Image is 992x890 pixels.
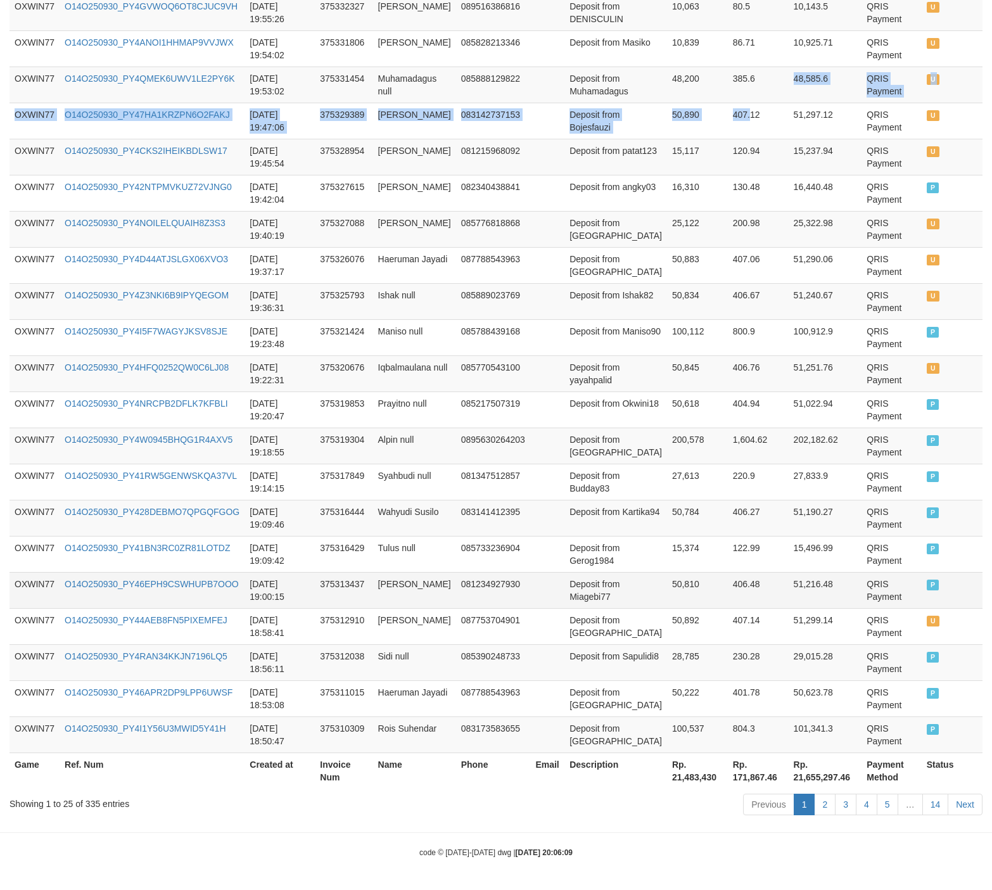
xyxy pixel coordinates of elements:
td: 804.3 [728,716,789,753]
td: OXWIN77 [10,139,60,175]
td: [PERSON_NAME] [373,608,456,644]
td: 087788543963 [456,247,531,283]
td: 085390248733 [456,644,531,680]
td: 375319853 [315,391,372,428]
td: 085828213346 [456,30,531,67]
td: 085788439168 [456,319,531,355]
td: 50,618 [667,391,728,428]
td: Syahbudi null [373,464,456,500]
td: OXWIN77 [10,175,60,211]
td: [DATE] 19:09:46 [245,500,315,536]
td: [DATE] 19:42:04 [245,175,315,211]
td: [DATE] 19:09:42 [245,536,315,572]
span: PAID [927,399,939,410]
td: Deposit from [GEOGRAPHIC_DATA] [564,716,667,753]
td: QRIS Payment [862,536,921,572]
td: QRIS Payment [862,283,921,319]
td: [DATE] 19:47:06 [245,103,315,139]
td: 375325793 [315,283,372,319]
td: 101,341.3 [789,716,862,753]
a: O14O250930_PY4NRCPB2DFLK7KFBLI [65,398,228,409]
td: Deposit from Kartika94 [564,500,667,536]
td: 51,290.06 [789,247,862,283]
td: [DATE] 19:20:47 [245,391,315,428]
td: Tulus null [373,536,456,572]
td: 082340438841 [456,175,531,211]
td: [PERSON_NAME] [373,30,456,67]
td: 51,299.14 [789,608,862,644]
td: 087788543963 [456,680,531,716]
a: 3 [835,794,856,815]
td: 15,496.99 [789,536,862,572]
td: 50,892 [667,608,728,644]
td: Haeruman Jayadi [373,680,456,716]
td: 375313437 [315,572,372,608]
td: QRIS Payment [862,500,921,536]
td: 27,833.9 [789,464,862,500]
span: UNPAID [927,616,939,626]
span: UNPAID [927,74,939,85]
td: [DATE] 19:23:48 [245,319,315,355]
td: 48,200 [667,67,728,103]
td: 375331806 [315,30,372,67]
td: Deposit from Miagebi77 [564,572,667,608]
td: QRIS Payment [862,211,921,247]
td: [DATE] 19:45:54 [245,139,315,175]
td: 51,297.12 [789,103,862,139]
td: [DATE] 19:18:55 [245,428,315,464]
span: UNPAID [927,2,939,13]
td: OXWIN77 [10,247,60,283]
td: Ishak null [373,283,456,319]
td: 085217507319 [456,391,531,428]
td: Deposit from Masiko [564,30,667,67]
th: Rp. 21,483,430 [667,753,728,789]
td: 375321424 [315,319,372,355]
td: 51,216.48 [789,572,862,608]
td: Deposit from Muhamadagus [564,67,667,103]
td: 375320676 [315,355,372,391]
td: 28,785 [667,644,728,680]
td: [DATE] 19:40:19 [245,211,315,247]
td: 51,240.67 [789,283,862,319]
td: Haeruman Jayadi [373,247,456,283]
td: [DATE] 19:22:31 [245,355,315,391]
td: Deposit from Sapulidi8 [564,644,667,680]
td: 406.27 [728,500,789,536]
td: 15,374 [667,536,728,572]
a: O14O250930_PY4HFQ0252QW0C6LJ08 [65,362,229,372]
td: Rois Suhendar [373,716,456,753]
td: 081347512857 [456,464,531,500]
td: Deposit from Bojesfauzi [564,103,667,139]
a: O14O250930_PY47HA1KRZPN6O2FAKJ [65,110,230,120]
span: UNPAID [927,110,939,121]
td: 10,925.71 [789,30,862,67]
td: Deposit from Budday83 [564,464,667,500]
td: 130.48 [728,175,789,211]
th: Created at [245,753,315,789]
td: Deposit from angky03 [564,175,667,211]
td: [PERSON_NAME] [373,211,456,247]
td: QRIS Payment [862,355,921,391]
td: 375312038 [315,644,372,680]
td: 16,440.48 [789,175,862,211]
span: UNPAID [927,146,939,157]
a: 4 [856,794,877,815]
a: O14O250930_PY4W0945BHQG1R4AXV5 [65,435,232,445]
td: [DATE] 19:53:02 [245,67,315,103]
td: [DATE] 19:14:15 [245,464,315,500]
a: 14 [922,794,949,815]
span: PAID [927,724,939,735]
a: O14O250930_PY4D44ATJSLGX06XVO3 [65,254,228,264]
td: QRIS Payment [862,680,921,716]
td: 085776818868 [456,211,531,247]
td: Muhamadagus null [373,67,456,103]
td: 375317849 [315,464,372,500]
td: OXWIN77 [10,67,60,103]
td: 407.06 [728,247,789,283]
span: PAID [927,435,939,446]
td: 122.99 [728,536,789,572]
td: QRIS Payment [862,391,921,428]
span: PAID [927,544,939,554]
td: 10,839 [667,30,728,67]
td: Deposit from [GEOGRAPHIC_DATA] [564,428,667,464]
